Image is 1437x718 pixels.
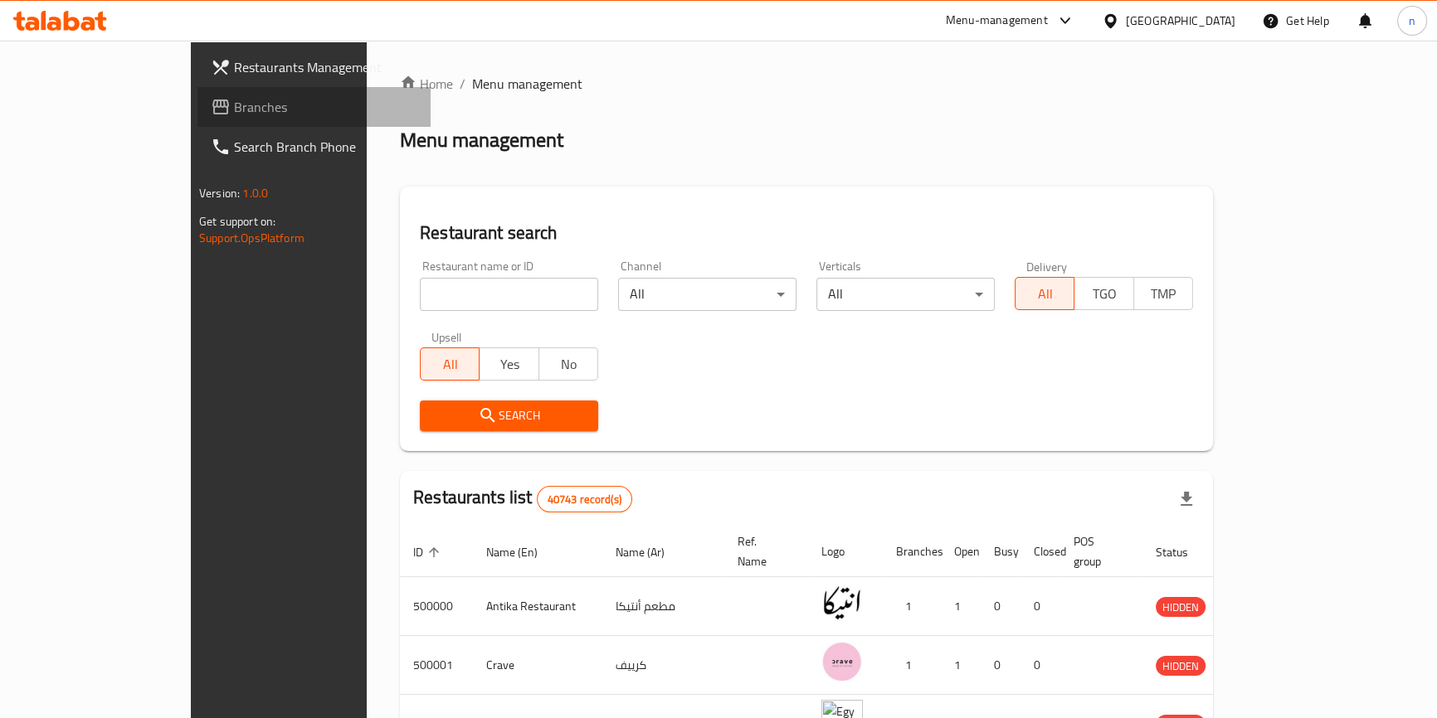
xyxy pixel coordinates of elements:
[1022,282,1068,306] span: All
[1074,277,1133,310] button: TGO
[400,74,1213,94] nav: breadcrumb
[431,331,462,342] label: Upsell
[234,137,417,157] span: Search Branch Phone
[197,87,431,127] a: Branches
[1026,260,1068,272] label: Delivery
[538,492,631,507] span: 40743 record(s)
[738,531,788,571] span: Ref. Name
[234,97,417,117] span: Branches
[1074,531,1123,571] span: POS group
[420,400,598,431] button: Search
[602,577,724,636] td: مطعم أنتيكا
[197,127,431,167] a: Search Branch Phone
[941,636,981,695] td: 1
[1133,277,1193,310] button: TMP
[242,182,268,204] span: 1.0.0
[1021,636,1060,695] td: 0
[821,641,863,682] img: Crave
[1015,277,1074,310] button: All
[199,211,275,232] span: Get support on:
[479,347,538,381] button: Yes
[546,352,592,376] span: No
[946,11,1048,31] div: Menu-management
[883,636,941,695] td: 1
[197,47,431,87] a: Restaurants Management
[821,582,863,623] img: Antika Restaurant
[234,57,417,77] span: Restaurants Management
[427,352,473,376] span: All
[473,636,602,695] td: Crave
[981,577,1021,636] td: 0
[618,278,796,311] div: All
[816,278,995,311] div: All
[1409,12,1415,30] span: n
[981,526,1021,577] th: Busy
[486,542,559,562] span: Name (En)
[1126,12,1235,30] div: [GEOGRAPHIC_DATA]
[486,352,532,376] span: Yes
[413,485,632,512] h2: Restaurants list
[1081,282,1127,306] span: TGO
[883,577,941,636] td: 1
[1156,656,1206,676] div: HIDDEN
[473,577,602,636] td: Antika Restaurant
[1167,479,1206,519] div: Export file
[433,405,585,426] span: Search
[199,227,304,249] a: Support.OpsPlatform
[537,486,632,512] div: Total records count
[1021,577,1060,636] td: 0
[1156,597,1206,617] div: HIDDEN
[1141,282,1186,306] span: TMP
[883,526,941,577] th: Branches
[616,542,686,562] span: Name (Ar)
[538,347,598,381] button: No
[199,182,240,204] span: Version:
[1156,657,1206,676] span: HIDDEN
[808,526,883,577] th: Logo
[472,74,582,94] span: Menu management
[981,636,1021,695] td: 0
[460,74,465,94] li: /
[941,526,981,577] th: Open
[1156,542,1210,562] span: Status
[941,577,981,636] td: 1
[1021,526,1060,577] th: Closed
[1156,598,1206,617] span: HIDDEN
[602,636,724,695] td: كرييف
[420,347,480,381] button: All
[400,577,473,636] td: 500000
[420,221,1193,245] h2: Restaurant search
[400,636,473,695] td: 500001
[400,127,563,153] h2: Menu management
[413,542,445,562] span: ID
[420,278,598,311] input: Search for restaurant name or ID..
